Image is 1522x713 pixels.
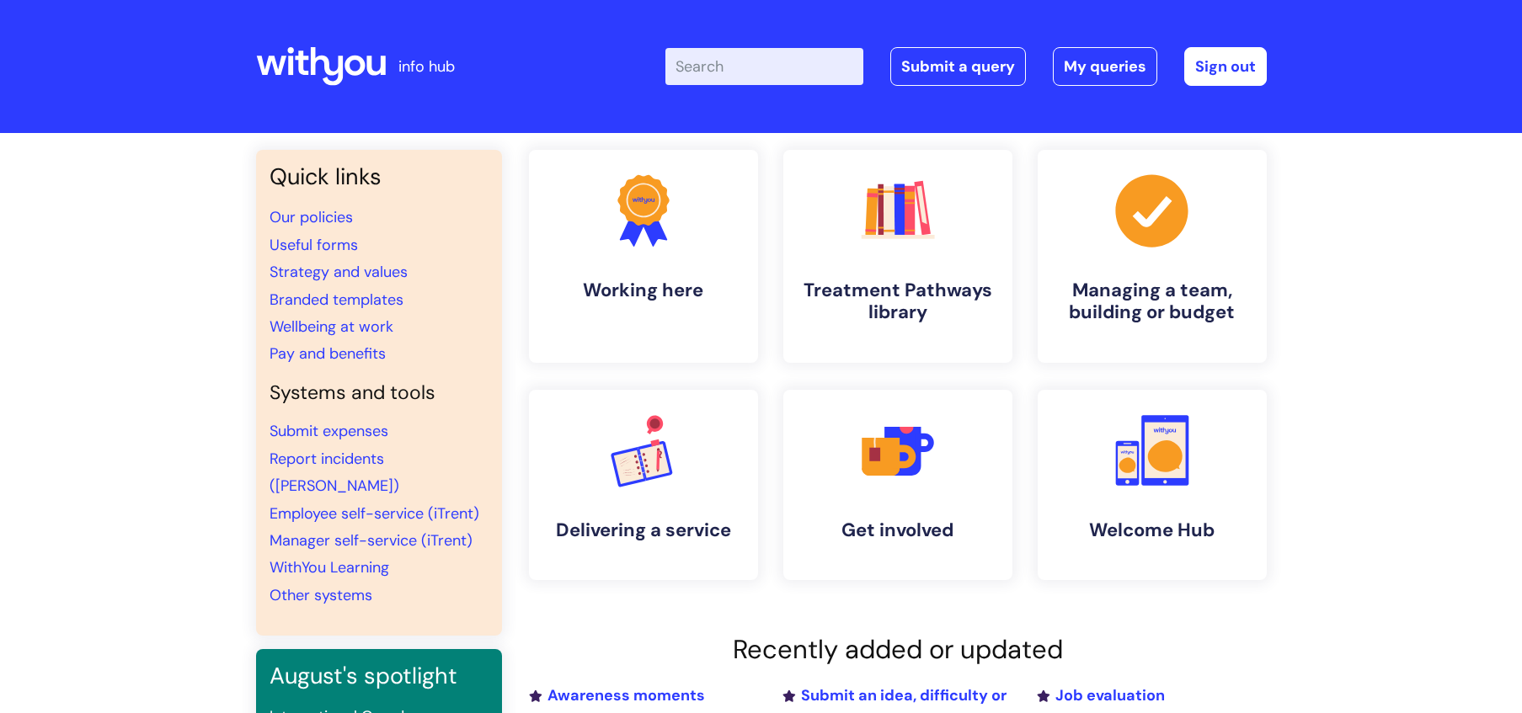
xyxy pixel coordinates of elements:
h3: Quick links [270,163,489,190]
a: WithYou Learning [270,557,389,577]
a: Strategy and values [270,262,408,282]
a: Useful forms [270,235,358,255]
input: Search [665,48,863,85]
h4: Working here [542,279,745,301]
h4: Treatment Pathways library [797,279,999,324]
a: Our policies [270,207,353,227]
a: Report incidents ([PERSON_NAME]) [270,449,399,496]
a: Other systems [270,585,372,605]
a: Awareness moments [529,685,705,705]
a: Submit a query [890,47,1026,86]
a: Managing a team, building or budget [1038,150,1267,363]
a: Wellbeing at work [270,317,393,337]
a: Working here [529,150,758,363]
a: My queries [1053,47,1157,86]
h2: Recently added or updated [529,634,1267,665]
a: Job evaluation [1037,685,1165,705]
a: Submit expenses [270,421,388,441]
a: Pay and benefits [270,343,386,364]
a: Branded templates [270,290,403,310]
a: Treatment Pathways library [783,150,1012,363]
h3: August's spotlight [270,662,489,689]
p: info hub [398,53,455,80]
h4: Delivering a service [542,519,745,541]
h4: Welcome Hub [1051,519,1253,541]
a: Welcome Hub [1038,390,1267,580]
a: Employee self-service (iTrent) [270,503,479,524]
h4: Get involved [797,519,999,541]
div: | - [665,47,1267,86]
h4: Systems and tools [270,381,489,405]
a: Delivering a service [529,390,758,580]
h4: Managing a team, building or budget [1051,279,1253,324]
a: Sign out [1184,47,1267,86]
a: Get involved [783,390,1012,580]
a: Manager self-service (iTrent) [270,530,473,551]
